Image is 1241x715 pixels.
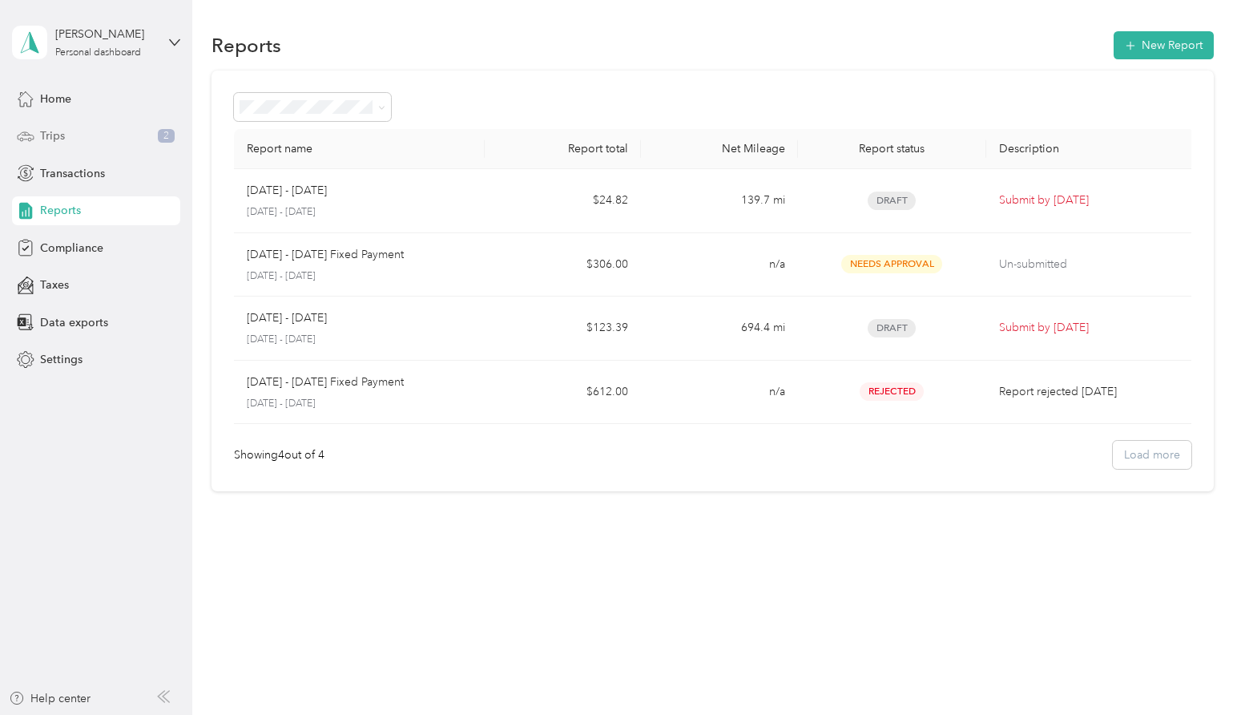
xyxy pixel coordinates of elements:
[9,690,91,707] button: Help center
[1151,625,1241,715] iframe: Everlance-gr Chat Button Frame
[860,382,924,401] span: Rejected
[247,397,472,411] p: [DATE] - [DATE]
[641,361,797,425] td: n/a
[55,26,155,42] div: [PERSON_NAME]
[999,256,1183,273] p: Un-submitted
[40,240,103,257] span: Compliance
[999,383,1183,401] p: Report rejected [DATE]
[234,129,485,169] th: Report name
[485,297,641,361] td: $123.39
[247,333,472,347] p: [DATE] - [DATE]
[1114,31,1214,59] button: New Report
[158,129,175,143] span: 2
[247,205,472,220] p: [DATE] - [DATE]
[999,319,1183,337] p: Submit by [DATE]
[641,233,797,297] td: n/a
[641,129,797,169] th: Net Mileage
[999,192,1183,209] p: Submit by [DATE]
[485,361,641,425] td: $612.00
[485,233,641,297] td: $306.00
[40,91,71,107] span: Home
[40,351,83,368] span: Settings
[55,48,141,58] div: Personal dashboard
[40,314,108,331] span: Data exports
[40,202,81,219] span: Reports
[485,169,641,233] td: $24.82
[247,309,327,327] p: [DATE] - [DATE]
[234,446,324,463] div: Showing 4 out of 4
[247,182,327,200] p: [DATE] - [DATE]
[40,277,69,293] span: Taxes
[247,374,404,391] p: [DATE] - [DATE] Fixed Payment
[40,165,105,182] span: Transactions
[811,142,973,156] div: Report status
[868,192,916,210] span: Draft
[641,169,797,233] td: 139.7 mi
[247,269,472,284] p: [DATE] - [DATE]
[986,129,1195,169] th: Description
[212,37,281,54] h1: Reports
[868,319,916,337] span: Draft
[641,297,797,361] td: 694.4 mi
[40,127,65,144] span: Trips
[841,255,942,273] span: Needs Approval
[485,129,641,169] th: Report total
[247,246,404,264] p: [DATE] - [DATE] Fixed Payment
